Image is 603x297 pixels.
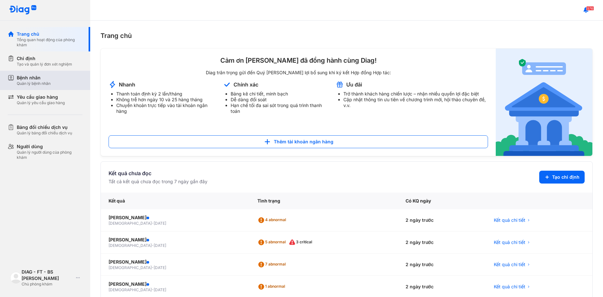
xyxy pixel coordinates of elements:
li: Bảng kê chi tiết, minh bạch [231,91,328,97]
img: logo [10,272,22,283]
span: [DEMOGRAPHIC_DATA] [109,265,152,270]
div: [PERSON_NAME] [109,281,242,287]
span: [DEMOGRAPHIC_DATA] [109,221,152,226]
span: Kết quả chi tiết [494,217,525,223]
div: Chỉ định [17,55,72,62]
div: 2 ngày trước [398,231,486,254]
img: account-announcement [496,49,592,156]
span: Kết quả chi tiết [494,239,525,246]
div: Quản lý bệnh nhân [17,81,51,86]
img: logo [9,5,37,15]
span: [DATE] [154,221,166,226]
div: Bệnh nhân [17,75,51,81]
div: Diag trân trọng gửi đến Quý [PERSON_NAME] lợi bổ sung khi ký kết Hợp đồng Hợp tác: [109,70,488,76]
div: Tất cả kết quả chưa đọc trong 7 ngày gần đây [109,178,207,185]
span: - [152,243,154,248]
div: [PERSON_NAME] [109,237,242,243]
div: Trang chủ [100,31,593,40]
div: Nhanh [119,81,135,88]
div: Trang chủ [17,31,82,37]
div: 1 abnormal [257,282,288,292]
div: Tình trạng [250,193,398,209]
button: Tạo chỉ định [539,171,585,184]
img: account-announcement [109,81,116,88]
div: Chính xác [234,81,258,88]
span: [DATE] [154,287,166,292]
span: - [152,221,154,226]
div: Ưu đãi [346,81,362,88]
div: Kết quả chưa đọc [109,169,207,177]
div: [PERSON_NAME] [109,259,242,265]
div: Quản lý người dùng của phòng khám [17,150,82,160]
div: Quản lý yêu cầu giao hàng [17,100,65,105]
li: Dễ dàng đối soát [231,97,328,103]
span: [DATE] [154,243,166,248]
div: Có KQ ngày [398,193,486,209]
span: Kết quả chi tiết [494,261,525,268]
div: 3 critical [288,237,315,248]
div: Kết quả [101,193,250,209]
li: Thanh toán định kỳ 2 lần/tháng [116,91,215,97]
div: Cảm ơn [PERSON_NAME] đã đồng hành cùng Diag! [109,56,488,65]
span: [DEMOGRAPHIC_DATA] [109,243,152,248]
li: Trở thành khách hàng chiến lược – nhận nhiều quyền lợi đặc biệt [343,91,488,97]
div: [PERSON_NAME] [109,214,242,221]
div: 4 abnormal [257,215,289,225]
div: Người dùng [17,143,82,150]
div: DIAG - FT - BS [PERSON_NAME] [22,269,73,282]
div: Quản lý bảng đối chiếu dịch vụ [17,130,72,136]
span: - [152,265,154,270]
img: account-announcement [336,81,344,88]
button: Thêm tài khoản ngân hàng [109,135,488,148]
div: Tạo và quản lý đơn xét nghiệm [17,62,72,67]
div: Yêu cầu giao hàng [17,94,65,100]
div: Bảng đối chiếu dịch vụ [17,124,72,130]
div: 5 abnormal [257,237,288,248]
span: [DEMOGRAPHIC_DATA] [109,287,152,292]
li: Cập nhật thông tin ưu tiên về chương trình mới, hội thảo chuyên đề, v.v. [343,97,488,108]
li: Chuyển khoản trực tiếp vào tài khoản ngân hàng [116,103,215,114]
div: Chủ phòng khám [22,282,73,287]
li: Hạn chế tối đa sai sót trong quá trình thanh toán [231,103,328,114]
div: Tổng quan hoạt động của phòng khám [17,37,82,48]
span: Tạo chỉ định [552,174,579,180]
div: 2 ngày trước [398,254,486,276]
li: Không trễ hơn ngày 10 và 25 hàng tháng [116,97,215,103]
span: [DATE] [154,265,166,270]
span: - [152,287,154,292]
span: 576 [586,6,594,11]
span: Kết quả chi tiết [494,283,525,290]
div: 2 ngày trước [398,209,486,231]
img: account-announcement [223,81,231,88]
div: 7 abnormal [257,259,288,270]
